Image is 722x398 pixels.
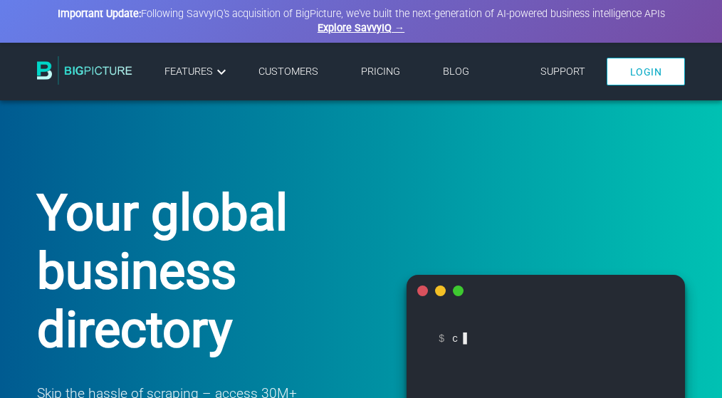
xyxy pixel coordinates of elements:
[607,58,686,85] a: Login
[37,184,371,359] h1: Your global business directory
[37,56,132,85] img: BigPicture.io
[439,328,653,349] span: c
[164,63,230,80] a: Features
